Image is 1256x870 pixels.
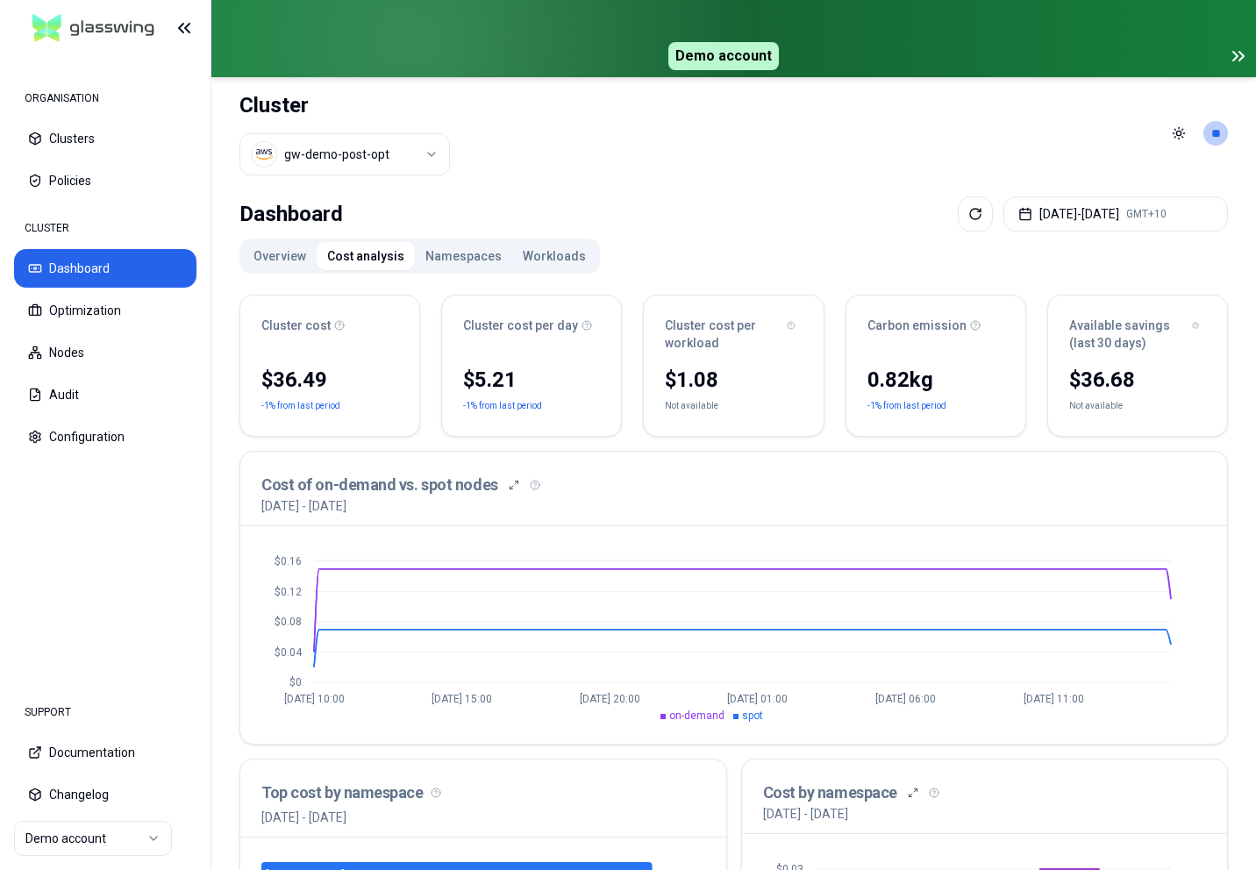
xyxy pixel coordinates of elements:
[289,676,302,688] tspan: $0
[25,8,161,49] img: GlassWing
[14,119,196,158] button: Clusters
[261,781,705,805] h3: Top cost by namespace
[255,146,273,163] img: aws
[239,133,450,175] button: Select a value
[463,366,600,394] div: $5.21
[867,397,946,415] p: -1% from last period
[275,646,303,659] tspan: $0.04
[261,366,398,394] div: $36.49
[763,781,897,805] h3: Cost by namespace
[1069,397,1123,415] div: Not available
[1069,317,1206,352] div: Available savings (last 30 days)
[867,317,1004,334] div: Carbon emission
[317,242,415,270] button: Cost analysis
[261,473,498,497] h3: Cost of on-demand vs. spot nodes
[463,397,542,415] p: -1% from last period
[1024,693,1084,705] tspan: [DATE] 11:00
[1126,207,1167,221] span: GMT+10
[665,397,718,415] div: Not available
[14,733,196,772] button: Documentation
[665,366,802,394] div: $1.08
[261,497,346,515] p: [DATE] - [DATE]
[14,775,196,814] button: Changelog
[512,242,596,270] button: Workloads
[14,249,196,288] button: Dashboard
[284,146,389,163] div: gw-demo-post-opt
[14,333,196,372] button: Nodes
[742,710,763,722] span: spot
[284,693,345,705] tspan: [DATE] 10:00
[763,805,848,823] p: [DATE] - [DATE]
[243,242,317,270] button: Overview
[14,417,196,456] button: Configuration
[275,586,302,598] tspan: $0.12
[668,42,779,70] span: Demo account
[14,210,196,246] div: CLUSTER
[867,366,1004,394] div: 0.82 kg
[14,81,196,116] div: ORGANISATION
[415,242,512,270] button: Namespaces
[669,710,724,722] span: on-demand
[14,291,196,330] button: Optimization
[261,397,340,415] p: -1% from last period
[875,693,936,705] tspan: [DATE] 06:00
[580,693,640,705] tspan: [DATE] 20:00
[665,317,802,352] div: Cluster cost per workload
[275,555,302,567] tspan: $0.16
[463,317,600,334] div: Cluster cost per day
[1003,196,1228,232] button: [DATE]-[DATE]GMT+10
[727,693,788,705] tspan: [DATE] 01:00
[14,161,196,200] button: Policies
[1069,366,1206,394] div: $36.68
[14,695,196,730] div: SUPPORT
[261,809,705,826] p: [DATE] - [DATE]
[261,317,398,334] div: Cluster cost
[14,375,196,414] button: Audit
[239,196,343,232] div: Dashboard
[432,693,492,705] tspan: [DATE] 15:00
[239,91,450,119] h1: Cluster
[275,616,302,628] tspan: $0.08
